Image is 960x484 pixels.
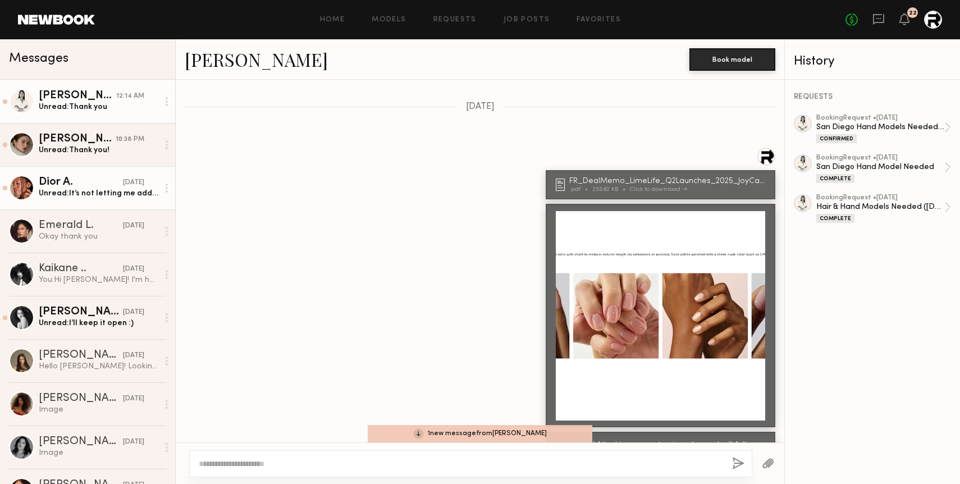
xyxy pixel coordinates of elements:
a: Favorites [577,16,621,24]
a: Home [320,16,345,24]
a: FR_DealMemo_LimeLife_Q2Launches_2025_JoyCastillo_SIGNED.pdf253.82 KBClick to download [556,177,769,193]
a: bookingRequest •[DATE]San Diego Hand Model NeededComplete [816,154,951,183]
a: bookingRequest •[DATE]Hair & Hand Models Needed ([DATE])Complete [816,194,951,223]
a: Job Posts [504,16,550,24]
div: Unread: Thank you [39,102,158,112]
div: You: Hi [PERSON_NAME]! I'm happy to share our call sheet for the shoot [DATE][DATE] attached. Thi... [39,275,158,285]
div: San Diego Hand Model Needed [816,162,944,172]
div: Complete [816,174,854,183]
div: Unread: Thank you! [39,145,158,156]
div: booking Request • [DATE] [816,154,944,162]
div: [DATE] [123,350,144,361]
div: [DATE] [123,264,144,275]
span: [DATE] [466,102,495,112]
button: Book model [689,48,775,71]
div: [PERSON_NAME] [39,436,123,448]
div: Kaikane .. [39,263,123,275]
div: San Diego Hand Models Needed (9/4) [816,122,944,133]
div: 253.82 KB [592,186,630,193]
div: Unread: I’ll keep it open :) [39,318,158,328]
a: Models [372,16,406,24]
span: Messages [9,52,68,65]
div: Confirmed [816,134,857,143]
div: 1 new message from [PERSON_NAME] [368,425,592,442]
div: Image [39,404,158,415]
div: 22 [909,10,917,16]
div: booking Request • [DATE] [816,115,944,122]
div: Image [39,448,158,458]
div: Complete [816,214,854,223]
div: [PERSON_NAME] [39,393,123,404]
div: Unread: It’s not letting me add for some reason /: [39,188,158,199]
div: [DATE] [123,221,144,231]
div: [DATE] [123,437,144,448]
div: .pdf [569,186,592,193]
div: [PERSON_NAME] [39,134,116,145]
div: 12:14 AM [116,91,144,102]
div: booking Request • [DATE] [816,194,944,202]
div: [DATE] [123,307,144,318]
div: REQUESTS [794,93,951,101]
a: Requests [433,16,477,24]
div: Click to download [630,186,687,193]
div: History [794,55,951,68]
div: Emerald L. [39,220,123,231]
a: Book model [689,54,775,63]
div: Okay thank you [39,231,158,242]
div: [DATE] [123,177,144,188]
div: FR_DealMemo_LimeLife_Q2Launches_2025_JoyCastillo_SIGNED [569,177,769,185]
div: Hello [PERSON_NAME]! Looking forward to hearing back from you [EMAIL_ADDRESS][DOMAIN_NAME] Thanks 🙏🏼 [39,361,158,372]
a: bookingRequest •[DATE]San Diego Hand Models Needed (9/4)Confirmed [816,115,951,143]
div: 10:38 PM [116,134,144,145]
a: [PERSON_NAME] [185,47,328,71]
div: [PERSON_NAME] [39,307,123,318]
div: [DATE] [123,394,144,404]
div: Hair & Hand Models Needed ([DATE]) [816,202,944,212]
div: [PERSON_NAME] [39,350,123,361]
div: Dior A. [39,177,123,188]
div: [PERSON_NAME] [39,90,116,102]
